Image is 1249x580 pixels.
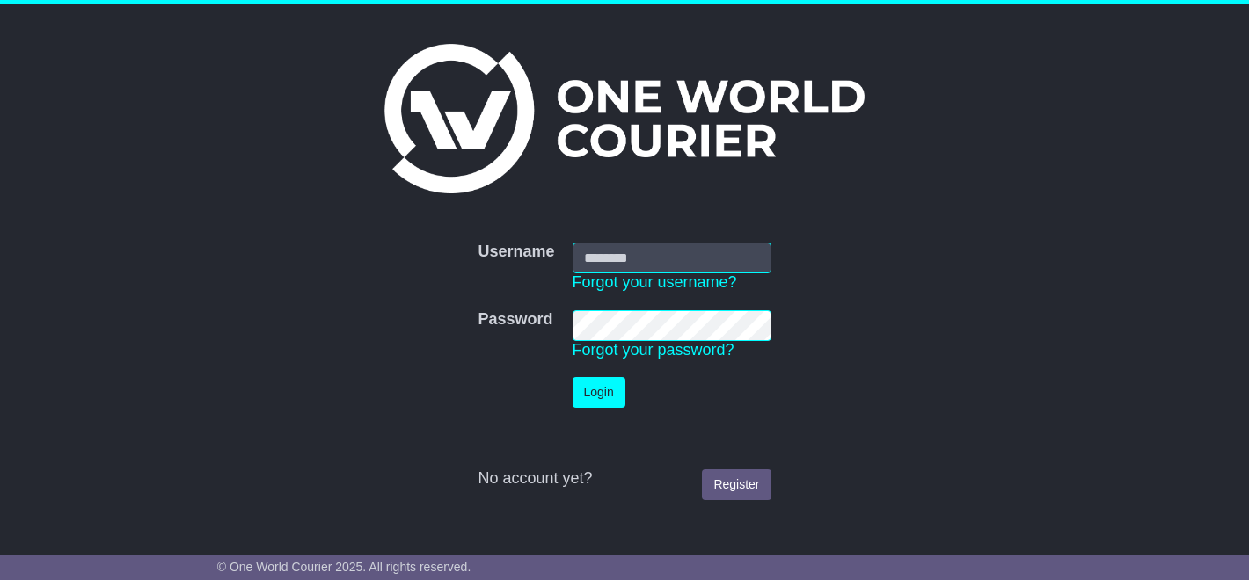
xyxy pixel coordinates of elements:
[573,341,734,359] a: Forgot your password?
[478,310,552,330] label: Password
[384,44,865,193] img: One World
[478,469,771,489] div: No account yet?
[573,273,737,291] a: Forgot your username?
[702,469,771,500] a: Register
[573,377,625,408] button: Login
[478,243,554,262] label: Username
[217,560,471,574] span: © One World Courier 2025. All rights reserved.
